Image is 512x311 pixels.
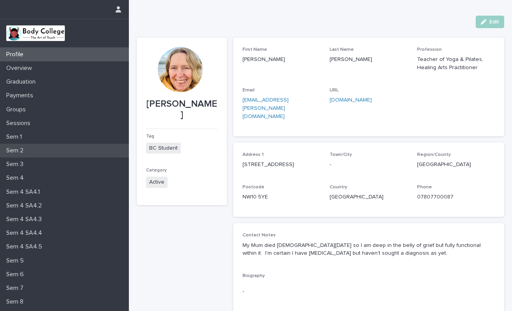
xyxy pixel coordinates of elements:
p: [GEOGRAPHIC_DATA] [417,161,495,169]
span: Tag [146,134,154,139]
p: Sem 5 [3,257,30,265]
span: Active [146,177,168,188]
span: URL [330,88,339,93]
span: Phone [417,185,432,189]
a: [DOMAIN_NAME] [330,97,372,103]
span: Postcode [243,185,264,189]
p: [PERSON_NAME] [330,55,407,64]
p: [PERSON_NAME] [146,98,218,121]
span: First Name [243,47,267,52]
span: Region/County [417,152,451,157]
a: [EMAIL_ADDRESS][PERSON_NAME][DOMAIN_NAME] [243,97,289,119]
p: Sem 2 [3,147,30,154]
p: Sem 4 SA4.1 [3,188,46,196]
span: Profession [417,47,442,52]
p: Sem 8 [3,298,30,306]
span: Country [330,185,347,189]
p: Sem 7 [3,284,30,292]
span: Category [146,168,167,173]
p: Profile [3,51,30,58]
p: NW10 5YE [243,193,320,201]
span: Address 1 [243,152,264,157]
p: Sem 6 [3,271,30,278]
p: Sem 4 SA4.3 [3,216,48,223]
p: Sem 4 SA4.2 [3,202,48,209]
span: BC Student [146,143,181,154]
a: 07807700087 [417,194,453,200]
img: xvtzy2PTuGgGH0xbwGb2 [6,25,65,41]
span: Last Name [330,47,354,52]
p: Sem 4 [3,174,30,182]
span: Edit [489,19,499,25]
p: Sem 3 [3,161,30,168]
p: Sem 1 [3,133,28,141]
p: Graduation [3,78,42,86]
span: Email [243,88,255,93]
p: Teacher of Yoga & Pilates, Healing Arts Practitioner [417,55,495,72]
p: Groups [3,106,32,113]
span: Biography [243,273,265,278]
button: Edit [476,16,504,28]
p: Payments [3,92,39,99]
p: Sessions [3,120,37,127]
span: Contact Notes [243,233,276,238]
p: - [330,161,407,169]
span: Town/City [330,152,352,157]
p: - [243,288,495,296]
p: My Mum died [DEMOGRAPHIC_DATA][DATE] so I am deep in the belly of grief but fully functional with... [243,241,495,258]
p: [PERSON_NAME] [243,55,320,64]
p: Sem 4 SA4.5 [3,243,48,250]
p: Sem 4 SA4.4 [3,229,48,237]
p: Overview [3,64,38,72]
p: [GEOGRAPHIC_DATA] [330,193,407,201]
p: [STREET_ADDRESS] [243,161,320,169]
